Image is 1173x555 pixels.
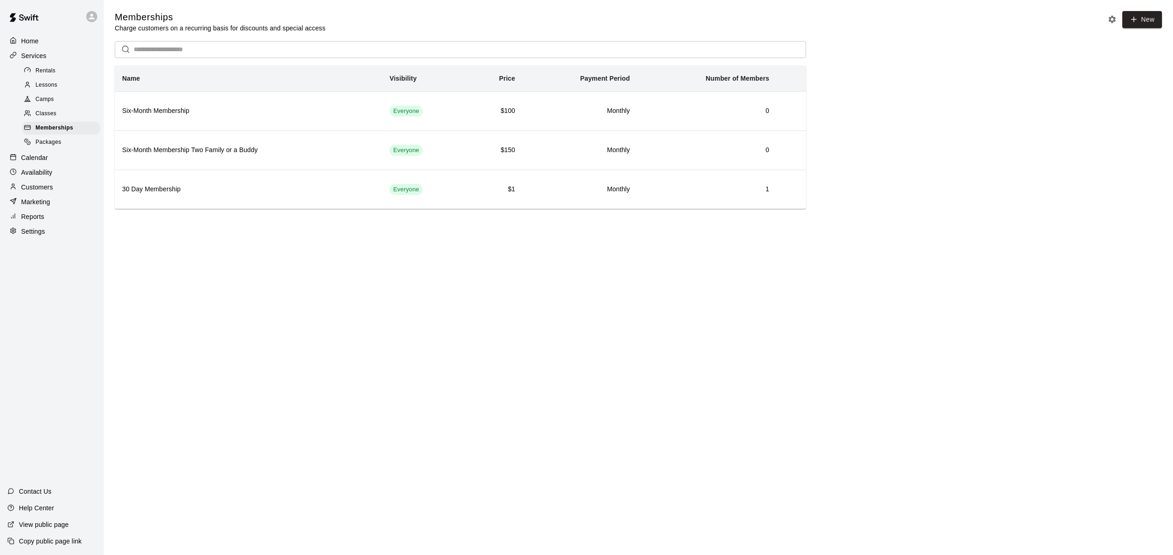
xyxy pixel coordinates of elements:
b: Payment Period [580,75,630,82]
div: This membership is visible to all customers [389,106,423,117]
p: Copy public page link [19,537,82,546]
a: Availability [7,165,96,179]
h6: Six-Month Membership [122,106,375,116]
p: Services [21,51,47,60]
a: Lessons [22,78,104,92]
h6: Monthly [530,184,630,195]
p: Availability [21,168,53,177]
a: Packages [22,136,104,150]
b: Name [122,75,140,82]
span: Everyone [389,107,423,116]
h6: $1 [475,184,515,195]
p: Charge customers on a recurring basis for discounts and special access [115,24,325,33]
div: Lessons [22,79,100,92]
button: Memberships settings [1105,12,1119,26]
a: Camps [22,93,104,107]
div: Memberships [22,122,100,135]
span: Everyone [389,185,423,194]
b: Visibility [389,75,417,82]
p: Marketing [21,197,50,207]
a: Marketing [7,195,96,209]
div: This membership is visible to all customers [389,145,423,156]
p: Reports [21,212,44,221]
span: Camps [35,95,54,104]
div: Packages [22,136,100,149]
span: Lessons [35,81,58,90]
div: Camps [22,93,100,106]
a: Home [7,34,96,48]
h5: Memberships [115,11,325,24]
div: This membership is visible to all customers [389,184,423,195]
table: simple table [115,65,806,209]
p: Help Center [19,503,54,513]
p: Home [21,36,39,46]
p: Contact Us [19,487,52,496]
p: View public page [19,520,69,529]
a: Reports [7,210,96,224]
h6: Monthly [530,106,630,116]
a: Rentals [22,64,104,78]
div: Classes [22,107,100,120]
div: Rentals [22,65,100,77]
a: Memberships [22,121,104,136]
a: Services [7,49,96,63]
a: Settings [7,224,96,238]
p: Customers [21,183,53,192]
h6: $100 [475,106,515,116]
span: Everyone [389,146,423,155]
h6: 1 [645,184,769,195]
p: Calendar [21,153,48,162]
a: Calendar [7,151,96,165]
h6: Six-Month Membership Two Family or a Buddy [122,145,375,155]
a: Classes [22,107,104,121]
b: Price [499,75,515,82]
span: Memberships [35,124,73,133]
a: Customers [7,180,96,194]
h6: 30 Day Membership [122,184,375,195]
b: Number of Members [706,75,769,82]
p: Settings [21,227,45,236]
h6: 0 [645,145,769,155]
a: New [1122,11,1162,28]
h6: Monthly [530,145,630,155]
span: Classes [35,109,56,118]
h6: $150 [475,145,515,155]
span: Rentals [35,66,56,76]
span: Packages [35,138,61,147]
h6: 0 [645,106,769,116]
